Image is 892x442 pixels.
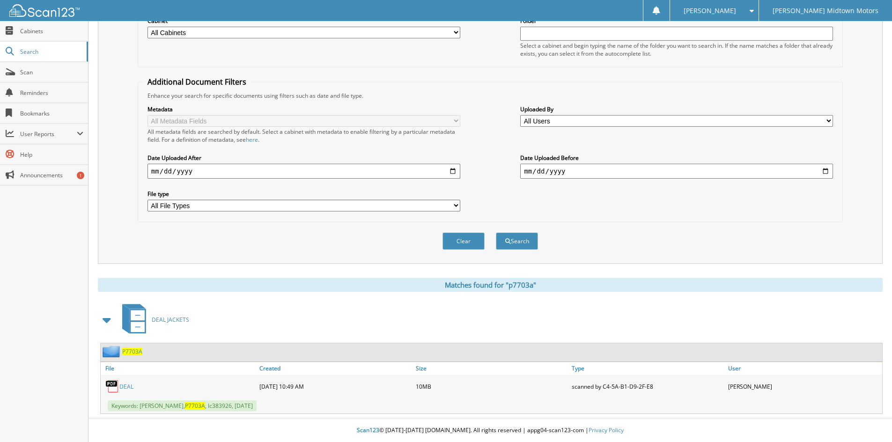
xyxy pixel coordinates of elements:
label: Date Uploaded Before [520,154,833,162]
img: folder2.png [103,346,122,357]
a: Type [569,362,726,375]
span: [PERSON_NAME] Midtown Motors [773,8,878,14]
a: P7703A [122,348,142,355]
div: 10MB [413,377,570,396]
a: DEAL JACKETS [117,301,189,338]
a: DEAL [119,383,133,391]
a: Size [413,362,570,375]
legend: Additional Document Filters [143,77,251,87]
a: User [726,362,882,375]
span: [PERSON_NAME] [684,8,736,14]
button: Clear [442,232,485,250]
span: Reminders [20,89,83,97]
span: Cabinets [20,27,83,35]
div: © [DATE]-[DATE] [DOMAIN_NAME]. All rights reserved | appg04-scan123-com | [88,419,892,442]
span: Announcements [20,171,83,179]
a: here [246,136,258,144]
iframe: Chat Widget [845,397,892,442]
span: Keywords: [PERSON_NAME], , lc383926, [DATE] [108,400,257,411]
a: File [101,362,257,375]
div: All metadata fields are searched by default. Select a cabinet with metadata to enable filtering b... [147,128,460,144]
button: Search [496,232,538,250]
div: Enhance your search for specific documents using filters such as date and file type. [143,92,838,100]
input: start [147,164,460,179]
div: [DATE] 10:49 AM [257,377,413,396]
span: Help [20,151,83,159]
img: PDF.png [105,379,119,393]
span: Bookmarks [20,109,83,117]
span: User Reports [20,130,77,138]
img: scan123-logo-white.svg [9,4,80,17]
div: Matches found for "p7703a" [98,278,883,292]
a: Privacy Policy [589,426,624,434]
div: [PERSON_NAME] [726,377,882,396]
label: Date Uploaded After [147,154,460,162]
input: end [520,164,833,179]
div: 1 [77,172,84,179]
span: DEAL JACKETS [152,316,189,324]
span: P7703A [185,402,205,410]
div: Select a cabinet and begin typing the name of the folder you want to search in. If the name match... [520,42,833,58]
label: File type [147,190,460,198]
span: Scan [20,68,83,76]
label: Metadata [147,105,460,113]
span: Search [20,48,82,56]
label: Uploaded By [520,105,833,113]
span: Scan123 [357,426,379,434]
div: scanned by C4-5A-B1-D9-2F-E8 [569,377,726,396]
a: Created [257,362,413,375]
